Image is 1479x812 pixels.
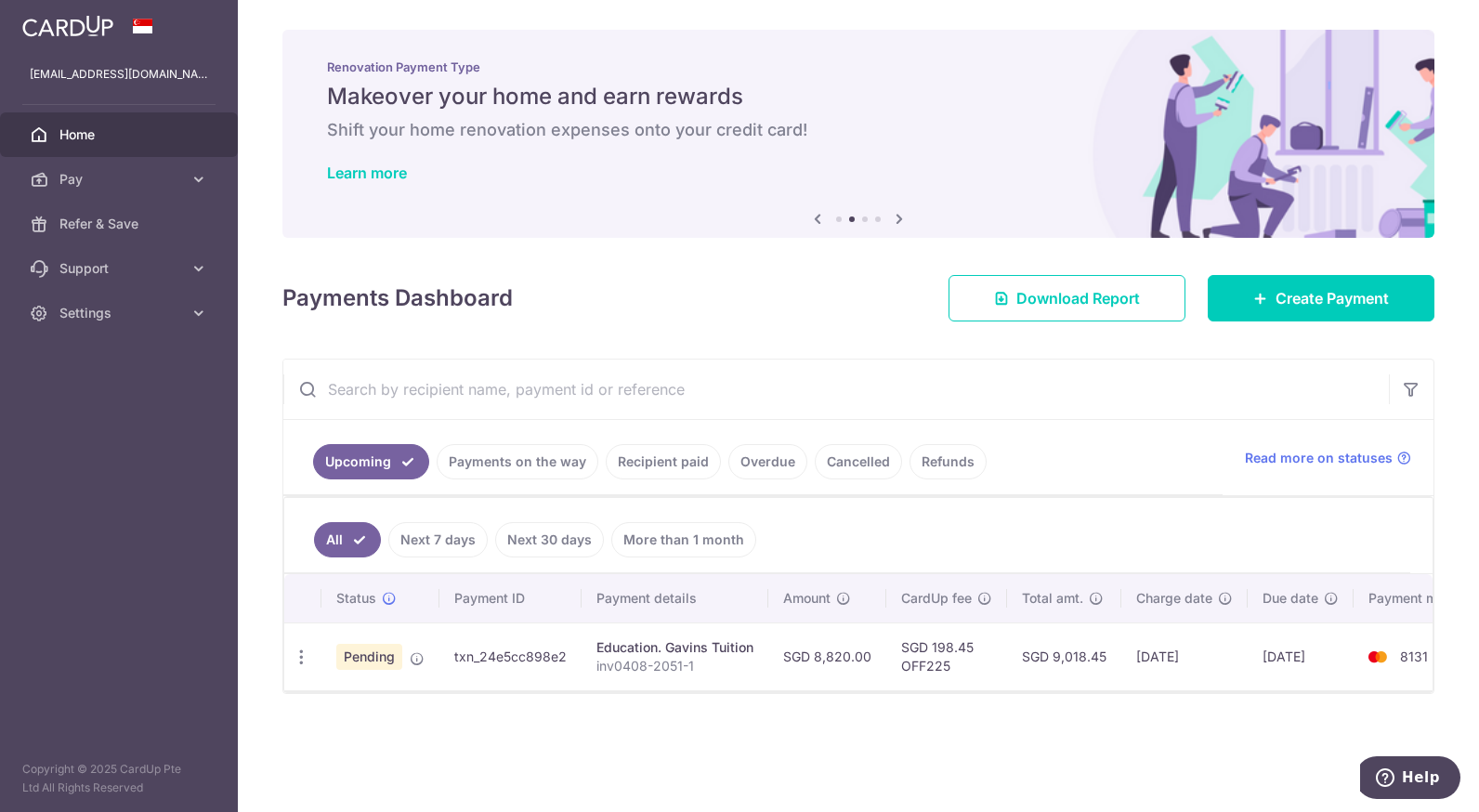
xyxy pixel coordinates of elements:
[596,638,753,657] div: Education. Gavins Tuition
[1121,622,1248,690] td: [DATE]
[22,15,113,37] img: CardUp
[1360,756,1460,803] iframe: Opens a widget where you can find more information
[388,522,488,557] a: Next 7 days
[1359,646,1396,668] img: Bank Card
[783,589,831,608] span: Amount
[437,444,598,479] a: Payments on the way
[1245,449,1393,467] span: Read more on statuses
[327,164,407,182] a: Learn more
[336,589,376,608] span: Status
[606,444,721,479] a: Recipient paid
[611,522,756,557] a: More than 1 month
[1276,287,1389,309] span: Create Payment
[283,360,1389,419] input: Search by recipient name, payment id or reference
[1208,275,1434,321] a: Create Payment
[59,125,182,144] span: Home
[728,444,807,479] a: Overdue
[59,170,182,189] span: Pay
[314,522,381,557] a: All
[1016,287,1140,309] span: Download Report
[327,59,1390,74] p: Renovation Payment Type
[327,119,1390,141] h6: Shift your home renovation expenses onto your credit card!
[596,657,753,675] p: inv0408-2051-1
[313,444,429,479] a: Upcoming
[59,259,182,278] span: Support
[582,574,768,622] th: Payment details
[439,574,582,622] th: Payment ID
[327,82,1390,111] h5: Makeover your home and earn rewards
[1136,589,1212,608] span: Charge date
[901,589,972,608] span: CardUp fee
[495,522,604,557] a: Next 30 days
[1007,622,1121,690] td: SGD 9,018.45
[1248,622,1354,690] td: [DATE]
[910,444,987,479] a: Refunds
[949,275,1185,321] a: Download Report
[1263,589,1318,608] span: Due date
[30,65,208,84] p: [EMAIL_ADDRESS][DOMAIN_NAME]
[59,215,182,233] span: Refer & Save
[282,282,513,315] h4: Payments Dashboard
[1400,648,1428,664] span: 8131
[768,622,886,690] td: SGD 8,820.00
[282,30,1434,238] img: Renovation banner
[439,622,582,690] td: txn_24e5cc898e2
[1022,589,1083,608] span: Total amt.
[815,444,902,479] a: Cancelled
[1245,449,1411,467] a: Read more on statuses
[886,622,1007,690] td: SGD 198.45 OFF225
[59,304,182,322] span: Settings
[336,644,402,670] span: Pending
